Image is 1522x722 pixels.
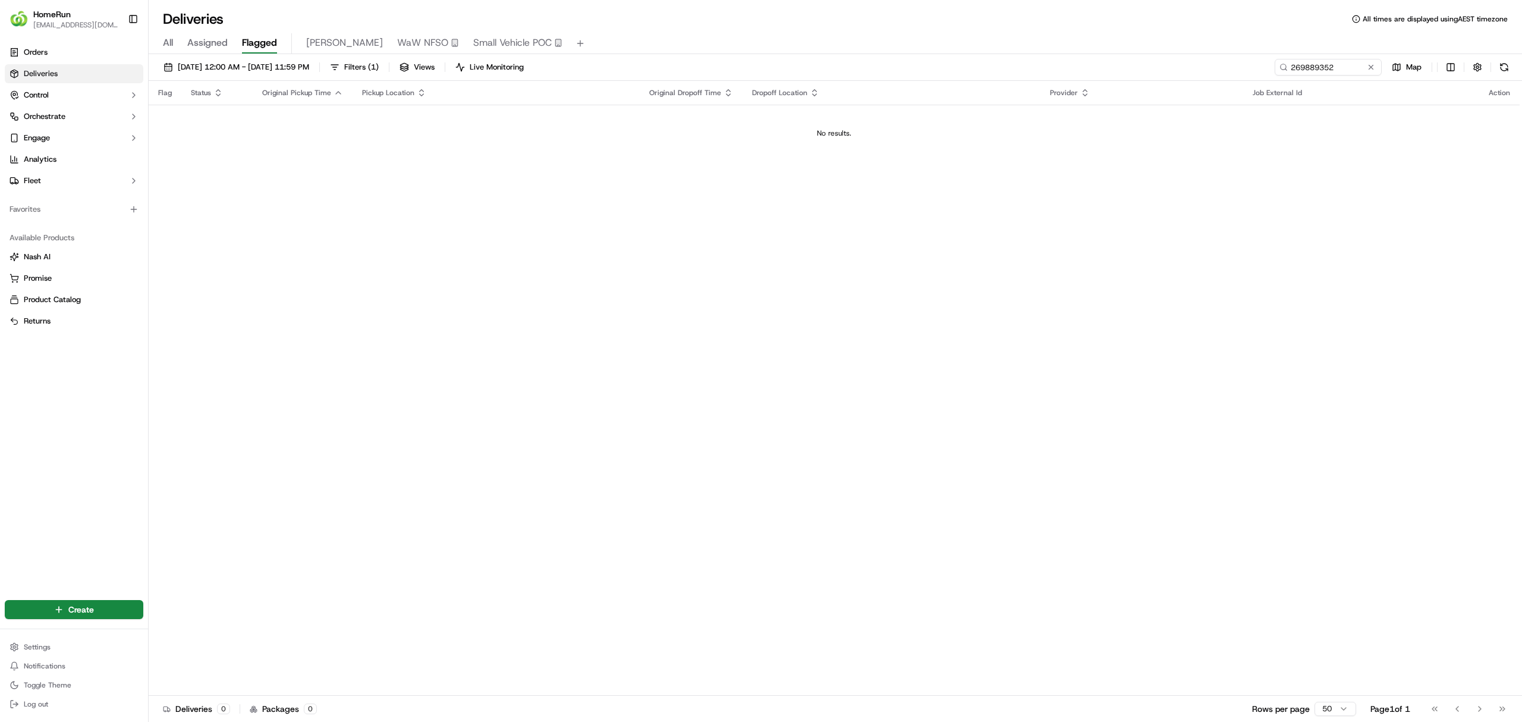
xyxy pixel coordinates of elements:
span: Log out [24,699,48,709]
button: Refresh [1496,59,1512,76]
span: Nash AI [24,252,51,262]
button: Map [1386,59,1427,76]
button: HomeRun [33,8,71,20]
span: Analytics [24,154,56,165]
span: Engage [24,133,50,143]
button: Settings [5,639,143,655]
div: Packages [250,703,317,715]
span: Product Catalog [24,294,81,305]
span: Promise [24,273,52,284]
a: Orders [5,43,143,62]
span: Flag [158,88,172,98]
span: Notifications [24,661,65,671]
button: Orchestrate [5,107,143,126]
a: Deliveries [5,64,143,83]
span: Settings [24,642,51,652]
span: Orchestrate [24,111,65,122]
button: Filters(1) [325,59,384,76]
span: Provider [1050,88,1078,98]
button: Fleet [5,171,143,190]
a: Promise [10,273,139,284]
div: Page 1 of 1 [1370,703,1410,715]
span: Returns [24,316,51,327]
span: Job External Id [1253,88,1302,98]
div: 0 [217,704,230,714]
span: Map [1406,62,1422,73]
span: Create [68,604,94,616]
button: [EMAIL_ADDRESS][DOMAIN_NAME] [33,20,118,30]
span: Original Pickup Time [262,88,331,98]
span: ( 1 ) [368,62,379,73]
span: Filters [344,62,379,73]
span: Original Dropoff Time [649,88,721,98]
span: Live Monitoring [470,62,524,73]
button: Promise [5,269,143,288]
a: Product Catalog [10,294,139,305]
a: Analytics [5,150,143,169]
span: Orders [24,47,48,58]
div: Deliveries [163,703,230,715]
span: [DATE] 12:00 AM - [DATE] 11:59 PM [178,62,309,73]
span: Small Vehicle POC [473,36,552,50]
div: No results. [153,128,1515,138]
div: Favorites [5,200,143,219]
img: HomeRun [10,10,29,29]
div: 0 [304,704,317,714]
span: Dropoff Location [752,88,807,98]
button: Create [5,600,143,619]
button: Toggle Theme [5,677,143,693]
button: Nash AI [5,247,143,266]
span: Status [191,88,211,98]
input: Type to search [1275,59,1382,76]
span: Views [414,62,435,73]
span: Fleet [24,175,41,186]
button: Engage [5,128,143,147]
a: Returns [10,316,139,327]
span: Flagged [242,36,277,50]
h1: Deliveries [163,10,224,29]
button: Log out [5,696,143,712]
button: Returns [5,312,143,331]
button: Notifications [5,658,143,674]
div: Action [1489,88,1510,98]
span: Pickup Location [362,88,414,98]
span: Assigned [187,36,228,50]
button: HomeRunHomeRun[EMAIL_ADDRESS][DOMAIN_NAME] [5,5,123,33]
span: All times are displayed using AEST timezone [1363,14,1508,24]
div: Available Products [5,228,143,247]
a: Nash AI [10,252,139,262]
span: WaW NFSO [397,36,448,50]
button: Live Monitoring [450,59,529,76]
span: All [163,36,173,50]
span: Deliveries [24,68,58,79]
button: [DATE] 12:00 AM - [DATE] 11:59 PM [158,59,315,76]
span: Toggle Theme [24,680,71,690]
button: Product Catalog [5,290,143,309]
span: Control [24,90,49,101]
button: Views [394,59,440,76]
span: [PERSON_NAME] [306,36,383,50]
button: Control [5,86,143,105]
p: Rows per page [1252,703,1310,715]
